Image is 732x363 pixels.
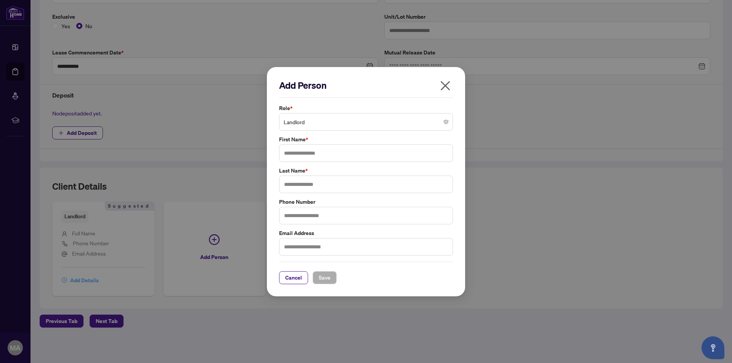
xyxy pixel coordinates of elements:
button: Cancel [279,271,308,284]
button: Open asap [701,336,724,359]
label: Phone Number [279,197,453,206]
span: close-circle [444,120,448,124]
h2: Add Person [279,79,453,91]
label: First Name [279,135,453,144]
label: Role [279,104,453,112]
span: Landlord [284,115,448,129]
label: Last Name [279,166,453,175]
span: Cancel [285,271,302,283]
label: Email Address [279,229,453,237]
button: Save [313,271,337,284]
span: close [439,80,451,92]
